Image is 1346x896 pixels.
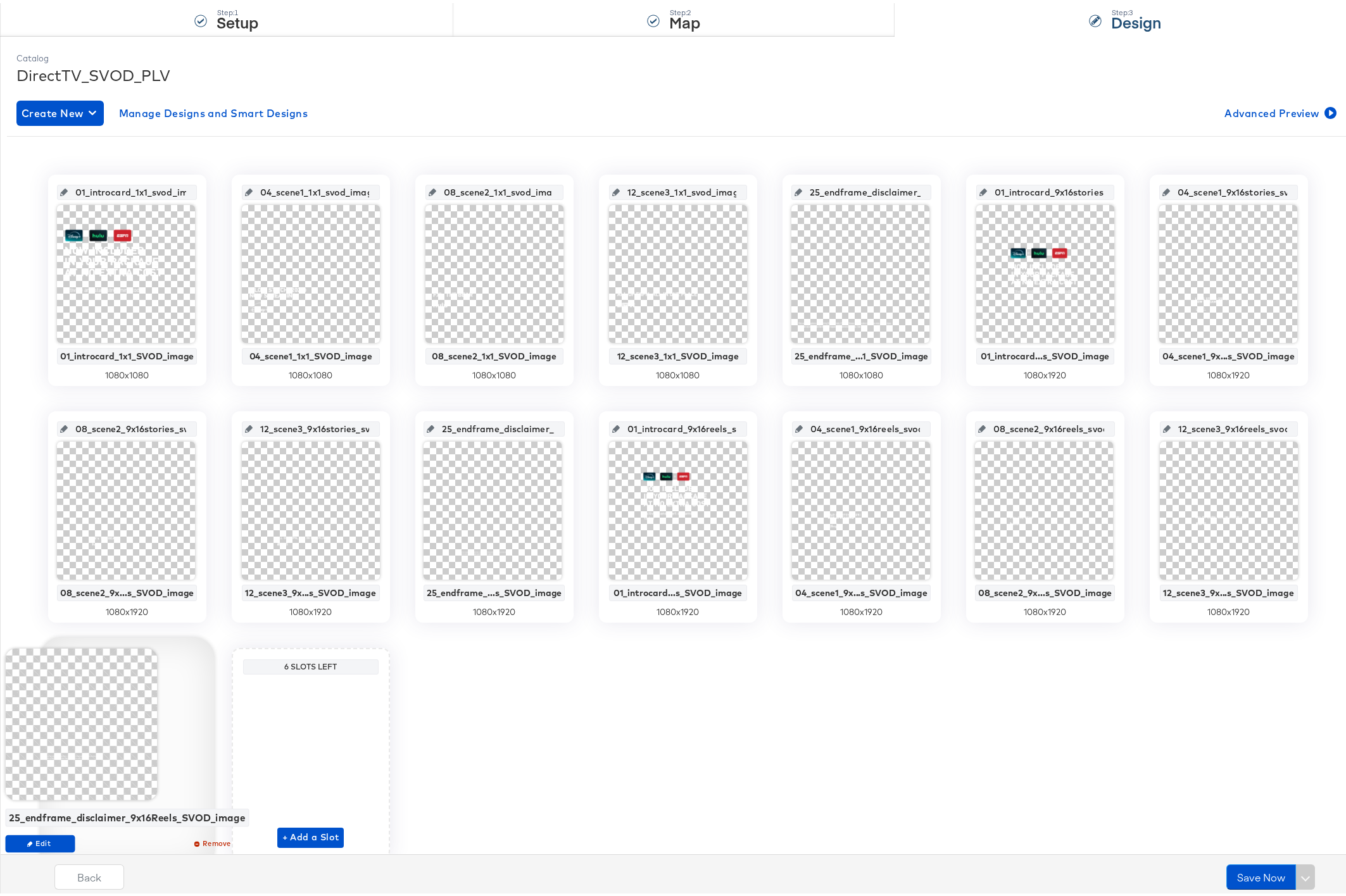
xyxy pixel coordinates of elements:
[119,101,308,119] span: Manage Designs and Smart Designs
[242,366,380,378] div: 1080 x 1080
[975,603,1116,615] div: 1080 x 1920
[976,366,1114,378] div: 1080 x 1920
[791,366,932,378] div: 1080 x 1080
[184,835,242,845] span: Remove
[792,603,931,615] div: 1080 x 1920
[424,603,565,615] div: 1080 x 1920
[1162,348,1295,358] div: 04_scene1_9x...s_SVOD_image
[277,824,344,845] button: + Add a Slot
[11,835,69,845] span: Edit
[22,101,99,119] span: Create New
[282,826,339,842] span: + Add a Slot
[242,603,380,615] div: 1080 x 1920
[609,603,747,615] div: 1080 x 1920
[795,585,928,595] div: 04_scene1_9x...s_SVOD_image
[57,366,198,378] div: 1080 x 1080
[1111,8,1161,29] strong: Design
[114,97,313,123] button: Manage Designs and Smart Designs
[179,831,249,849] button: Remove
[5,831,75,849] button: Edit
[217,8,258,29] strong: Setup
[245,585,377,595] div: 12_scene3_9x...s_SVOD_image
[57,603,198,615] div: 1080 x 1920
[246,659,375,669] div: 6 Slots Left
[1219,97,1339,123] button: Advanced Preview
[1111,5,1161,14] div: Step: 3
[669,5,700,14] div: Step: 2
[612,348,744,358] div: 12_scene3_1x1_SVOD_image
[1160,603,1298,615] div: 1080 x 1920
[669,8,700,29] strong: Map
[217,5,258,14] div: Step: 1
[612,585,744,595] div: 01_introcard...s_SVOD_image
[1163,585,1295,595] div: 12_scene3_9x...s_SVOD_image
[1159,366,1298,378] div: 1080 x 1920
[425,366,563,378] div: 1080 x 1080
[60,585,194,595] div: 08_scene2_9x...s_SVOD_image
[795,348,929,358] div: 25_endframe_...1_SVOD_image
[1224,101,1334,119] span: Advanced Preview
[60,348,194,358] div: 01_introcard_1x1_SVOD_image
[429,348,560,358] div: 08_scene2_1x1_SVOD_image
[979,348,1111,358] div: 01_introcard...s_SVOD_image
[16,61,1339,83] div: DirectTV_SVOD_PLV
[16,97,104,123] button: Create New
[427,585,562,595] div: 25_endframe_...s_SVOD_image
[245,348,377,358] div: 04_scene1_1x1_SVOD_image
[16,49,1339,61] div: Catalog
[1226,861,1296,887] button: Save Now
[609,366,747,378] div: 1080 x 1080
[978,585,1112,595] div: 08_scene2_9x...s_SVOD_image
[9,809,245,820] div: 25_endframe_disclaimer_9x16Reels_SVOD_image
[54,861,124,887] button: Back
